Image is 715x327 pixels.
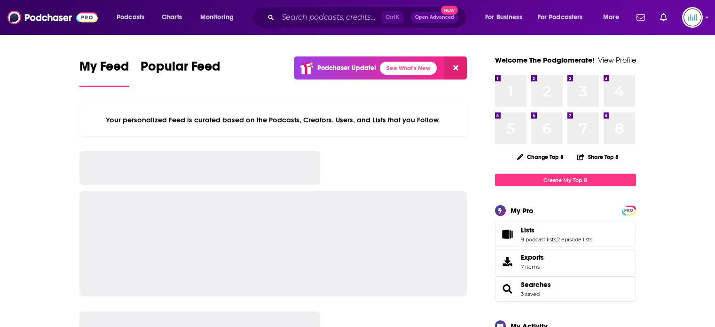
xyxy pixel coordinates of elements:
a: Popular Feed [141,58,220,87]
a: Searches [521,280,551,289]
span: More [603,11,619,24]
span: My Feed [79,58,129,80]
span: Popular Feed [141,58,220,80]
a: Show notifications dropdown [633,9,649,25]
span: Podcasts [117,11,144,24]
button: Share Top 8 [577,148,619,166]
a: 2 episode lists [557,236,592,243]
button: open menu [479,10,534,25]
button: open menu [532,10,597,25]
button: open menu [194,10,246,25]
span: Exports [521,253,544,262]
span: For Podcasters [538,11,583,24]
a: Welcome The Podglomerate! [495,56,595,64]
span: , [556,236,557,243]
a: Lists [498,228,517,241]
span: For Business [485,11,522,24]
a: Show notifications dropdown [656,9,671,25]
span: Lists [495,222,636,247]
span: Logged in as podglomerate [682,7,703,28]
div: Your personalized Feed is curated based on the Podcasts, Creators, Users, and Lists that you Follow. [79,104,467,136]
span: Searches [495,276,636,302]
span: Open Advanced [415,15,454,20]
span: New [441,6,458,15]
span: Exports [498,255,517,268]
img: Podchaser - Follow, Share and Rate Podcasts [8,8,98,26]
a: Exports [495,249,636,274]
a: View Profile [598,56,636,64]
a: Charts [156,10,188,25]
input: Search podcasts, credits, & more... [278,10,381,25]
span: Charts [162,11,182,24]
span: Ctrl K [381,11,403,24]
button: Open AdvancedNew [411,12,458,23]
p: Podchaser Update! [317,64,376,72]
button: open menu [110,10,157,25]
a: Create My Top 8 [495,174,636,186]
a: My Feed [79,58,129,87]
button: Show profile menu [682,7,703,28]
a: 9 podcast lists [521,236,556,243]
a: PRO [623,207,635,214]
span: Lists [521,226,534,234]
div: Search podcasts, credits, & more... [261,7,475,28]
a: Lists [521,226,592,234]
span: 7 items [521,263,544,270]
span: PRO [623,207,635,214]
button: Change Top 8 [511,151,570,163]
div: My Pro [511,206,534,215]
button: open menu [597,10,631,25]
a: Searches [498,282,517,295]
a: See What's New [380,62,437,75]
span: Monitoring [200,11,234,24]
img: User Profile [682,7,703,28]
a: 3 saved [521,291,540,297]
